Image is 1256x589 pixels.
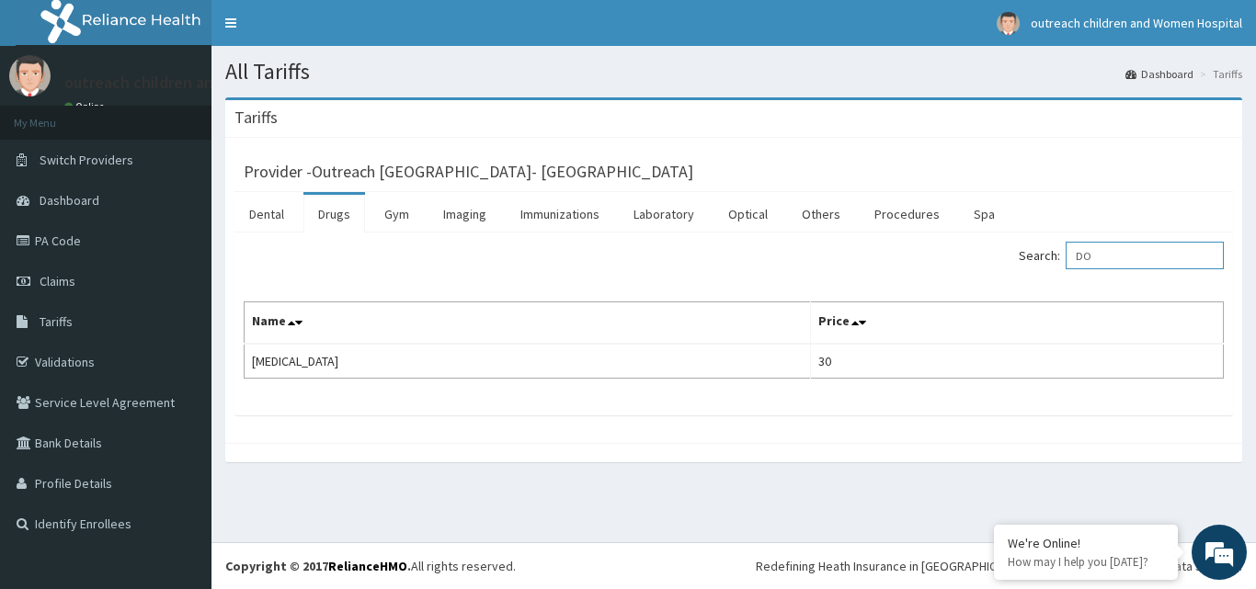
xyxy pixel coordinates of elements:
img: d_794563401_company_1708531726252_794563401 [34,92,74,138]
p: outreach children and Women Hospital [64,74,344,91]
td: 30 [810,344,1223,379]
a: Laboratory [619,195,709,233]
a: RelianceHMO [328,558,407,574]
div: We're Online! [1008,535,1164,551]
a: Procedures [860,195,954,233]
a: Immunizations [506,195,614,233]
a: Spa [959,195,1010,233]
th: Name [245,302,811,345]
a: Gym [370,195,424,233]
a: Optical [714,195,782,233]
td: [MEDICAL_DATA] [245,344,811,379]
a: Others [787,195,855,233]
span: We're online! [107,177,254,363]
th: Price [810,302,1223,345]
h1: All Tariffs [225,60,1242,84]
h3: Tariffs [234,109,278,126]
span: outreach children and Women Hospital [1031,15,1242,31]
textarea: Type your message and hit 'Enter' [9,393,350,458]
div: Minimize live chat window [302,9,346,53]
span: Dashboard [40,192,99,209]
img: User Image [9,55,51,96]
a: Dashboard [1125,66,1193,82]
a: Dental [234,195,299,233]
footer: All rights reserved. [211,542,1256,589]
a: Drugs [303,195,365,233]
a: Online [64,100,108,113]
strong: Copyright © 2017 . [225,558,411,574]
span: Claims [40,273,75,289]
div: Chat with us now [96,103,309,127]
a: Imaging [428,195,501,233]
span: Switch Providers [40,152,133,168]
span: Tariffs [40,313,73,330]
h3: Provider - Outreach [GEOGRAPHIC_DATA]- [GEOGRAPHIC_DATA] [244,164,693,180]
label: Search: [1019,242,1224,269]
p: How may I help you today? [1008,554,1164,570]
img: User Image [997,12,1020,35]
input: Search: [1066,242,1224,269]
div: Redefining Heath Insurance in [GEOGRAPHIC_DATA] using Telemedicine and Data Science! [756,557,1242,575]
li: Tariffs [1195,66,1242,82]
